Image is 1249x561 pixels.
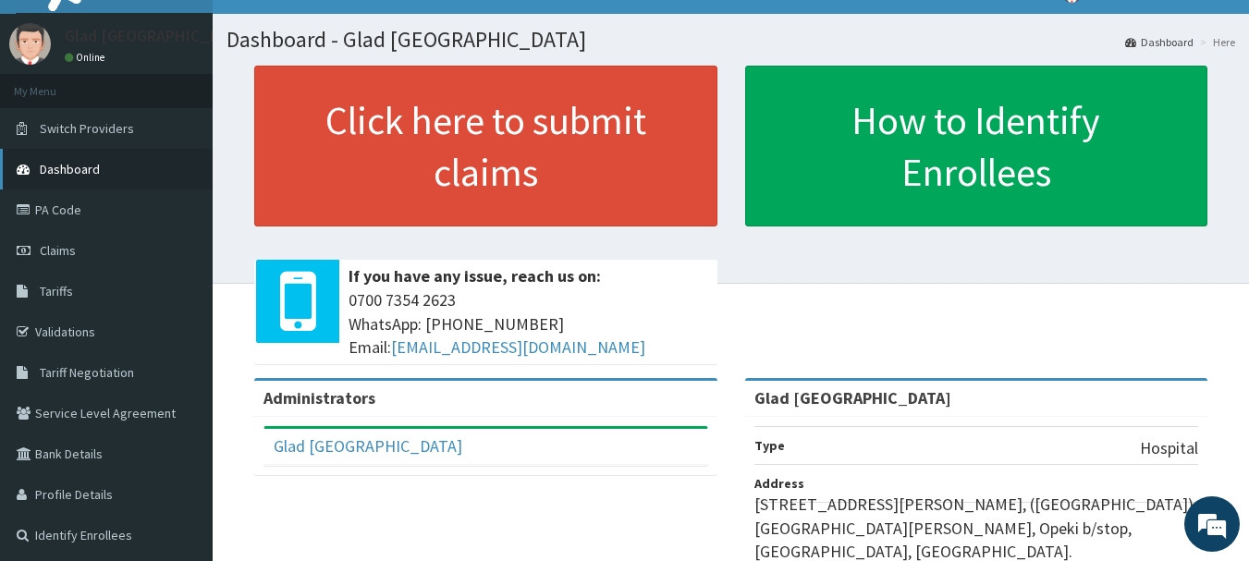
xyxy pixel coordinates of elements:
[40,283,73,299] span: Tariffs
[263,387,375,409] b: Administrators
[754,475,804,492] b: Address
[391,336,645,358] a: [EMAIL_ADDRESS][DOMAIN_NAME]
[254,66,717,226] a: Click here to submit claims
[1125,34,1194,50] a: Dashboard
[349,265,601,287] b: If you have any issue, reach us on:
[1140,436,1198,460] p: Hospital
[349,288,708,360] span: 0700 7354 2623 WhatsApp: [PHONE_NUMBER] Email:
[40,120,134,137] span: Switch Providers
[745,66,1208,226] a: How to Identify Enrollees
[9,23,51,65] img: User Image
[65,28,253,44] p: Glad [GEOGRAPHIC_DATA]
[1195,34,1235,50] li: Here
[754,387,951,409] strong: Glad [GEOGRAPHIC_DATA]
[274,435,462,457] a: Glad [GEOGRAPHIC_DATA]
[227,28,1235,52] h1: Dashboard - Glad [GEOGRAPHIC_DATA]
[40,364,134,381] span: Tariff Negotiation
[754,437,785,454] b: Type
[40,161,100,177] span: Dashboard
[65,51,109,64] a: Online
[40,242,76,259] span: Claims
